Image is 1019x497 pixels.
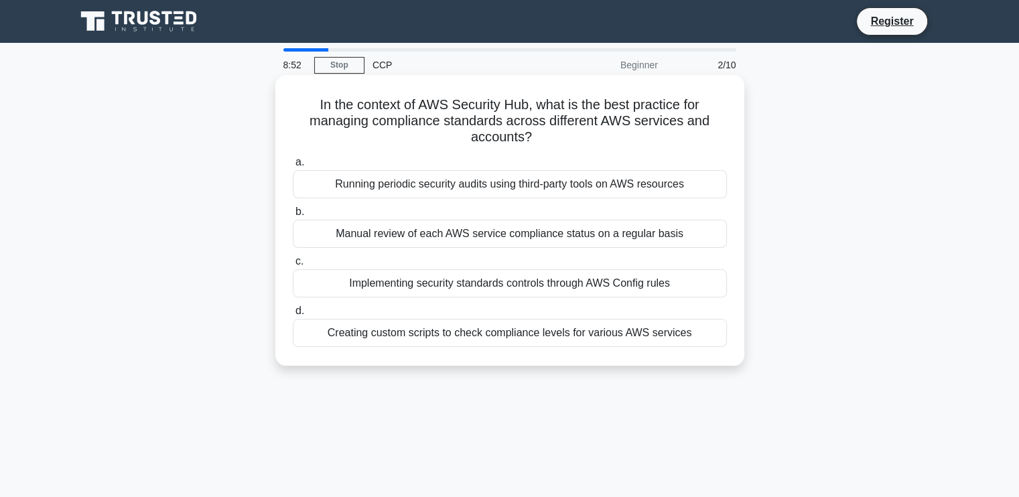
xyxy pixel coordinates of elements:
span: a. [295,156,304,167]
span: c. [295,255,303,267]
div: Beginner [549,52,666,78]
span: d. [295,305,304,316]
h5: In the context of AWS Security Hub, what is the best practice for managing compliance standards a... [291,96,728,146]
a: Register [862,13,921,29]
div: Implementing security standards controls through AWS Config rules [293,269,727,297]
a: Stop [314,57,364,74]
div: Running periodic security audits using third-party tools on AWS resources [293,170,727,198]
div: 8:52 [275,52,314,78]
span: b. [295,206,304,217]
div: 2/10 [666,52,744,78]
div: Manual review of each AWS service compliance status on a regular basis [293,220,727,248]
div: Creating custom scripts to check compliance levels for various AWS services [293,319,727,347]
div: CCP [364,52,549,78]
